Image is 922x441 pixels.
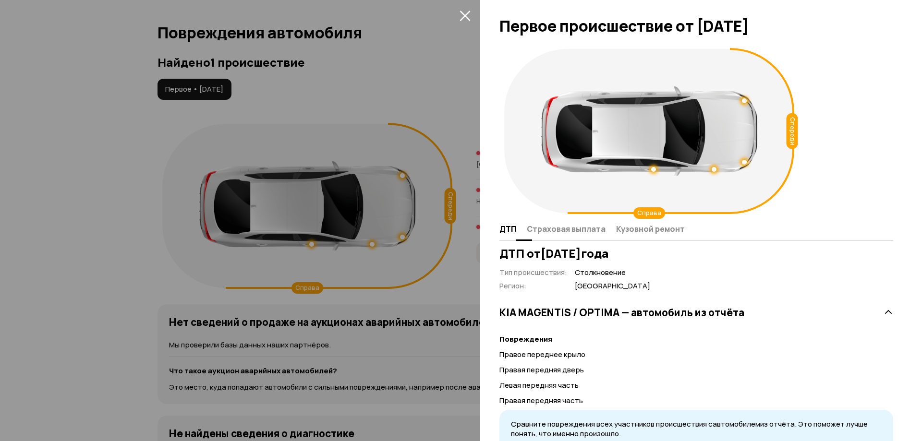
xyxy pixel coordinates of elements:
p: Правое переднее крыло [499,349,893,360]
h3: ДТП от [DATE] года [499,247,893,260]
span: ДТП [499,224,516,234]
span: Регион : [499,281,526,291]
strong: Повреждения [499,334,552,344]
span: Кузовной ремонт [616,224,685,234]
span: Тип происшествия : [499,267,567,277]
h3: KIA MAGENTIS / OPTIMA — автомобиль из отчёта [499,306,744,319]
span: Страховая выплата [527,224,606,234]
p: Левая передняя часть [499,380,893,391]
span: Столкновение [575,268,650,278]
div: Справа [633,207,665,219]
span: [GEOGRAPHIC_DATA] [575,281,650,291]
p: Правая передняя часть [499,395,893,406]
div: Спереди [787,113,798,149]
p: Правая передняя дверь [499,365,893,375]
button: закрыть [457,8,473,23]
span: Сравните повреждения всех участников происшествия с автомобилем из отчёта. Это поможет лучше поня... [511,419,868,439]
